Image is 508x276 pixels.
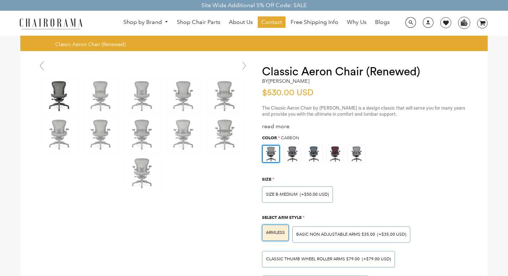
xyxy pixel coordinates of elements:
a: Blogs [371,16,393,28]
img: Classic Aeron Chair (Renewed) - chairorama [42,116,77,152]
a: Why Us [343,16,370,28]
span: The Classic Aeron Chair by [PERSON_NAME] is a design classic that will serve you for many years a... [262,106,465,116]
span: Classic Aeron Chair (Renewed) [55,41,125,47]
span: Blogs [375,19,390,26]
a: Contact [258,16,286,28]
img: Classic Aeron Chair (Renewed) - chairorama [207,78,243,114]
img: Classic Aeron Chair (Renewed) - chairorama [42,78,77,114]
span: Select Arm Style [262,215,302,220]
a: Shop Chair Parts [173,16,224,28]
a: About Us [225,16,256,28]
span: Why Us [347,19,366,26]
img: Classic Aeron Chair (Renewed) - chairorama [207,116,243,152]
nav: breadcrumbs [55,41,128,47]
img: Classic Aeron Chair (Renewed) - chairorama [166,78,201,114]
img: Classic Aeron Chair (Renewed) - chairorama [124,78,160,114]
img: https://apo-admin.mageworx.com/front/img/chairorama.myshopify.com/f520d7dfa44d3d2e85a5fe9a0a95ca9... [284,145,301,162]
span: Classic Thumb Wheel Roller Arms $79.00 [266,256,360,262]
img: https://apo-admin.mageworx.com/front/img/chairorama.myshopify.com/ae6848c9e4cbaa293e2d516f385ec6e... [348,145,365,162]
span: ARMLESS [266,230,285,235]
img: Classic Aeron Chair (Renewed) - chairorama [124,155,160,191]
span: SIZE B-MEDIUM [266,192,298,197]
span: $530.00 USD [262,89,313,97]
img: WhatsApp_Image_2024-07-12_at_16.23.01.webp [458,17,469,28]
span: (+$50.00 USD) [300,192,329,197]
span: Contact [261,19,282,26]
span: Carbon [281,135,299,141]
img: Classic Aeron Chair (Renewed) - chairorama [83,78,119,114]
span: Free Shipping Info [291,19,338,26]
span: Color [262,135,277,140]
span: Shop Chair Parts [177,19,220,26]
h2: by [262,78,309,84]
img: https://apo-admin.mageworx.com/front/img/chairorama.myshopify.com/f0a8248bab2644c909809aada6fe08d... [327,145,344,162]
h1: Classic Aeron Chair (Renewed) [262,65,473,78]
img: Classic Aeron Chair (Renewed) - chairorama [124,116,160,152]
div: read more [262,123,473,130]
a: Shop by Brand [120,17,172,28]
span: About Us [229,19,253,26]
span: (+$79.00 USD) [362,257,391,261]
img: https://apo-admin.mageworx.com/front/img/chairorama.myshopify.com/ae6848c9e4cbaa293e2d516f385ec6e... [263,146,279,162]
img: chairorama [15,17,87,30]
span: (+$35.00 USD) [377,232,406,237]
a: [PERSON_NAME] [268,78,309,84]
a: Free Shipping Info [287,16,342,28]
nav: DesktopNavigation [117,16,396,30]
span: Size [262,176,271,182]
img: https://apo-admin.mageworx.com/front/img/chairorama.myshopify.com/934f279385142bb1386b89575167202... [305,145,322,162]
img: Classic Aeron Chair (Renewed) - chairorama [83,116,119,152]
span: BASIC NON ADJUSTABLE ARMS $35.00 [296,232,375,237]
img: Classic Aeron Chair (Renewed) - chairorama [166,116,201,152]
